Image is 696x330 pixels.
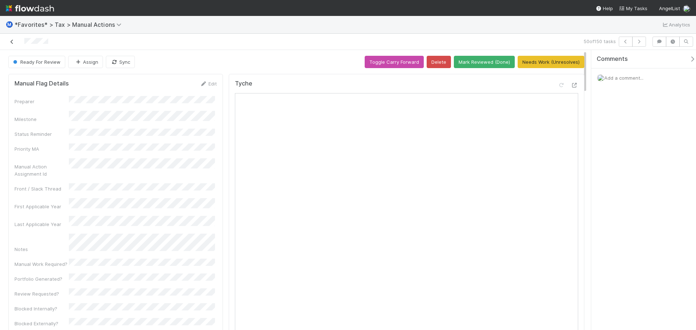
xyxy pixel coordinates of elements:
a: Edit [200,81,217,87]
div: Notes [14,246,69,253]
div: Manual Work Required? [14,260,69,268]
div: Blocked Externally? [14,320,69,327]
button: Needs Work (Unresolves) [518,56,584,68]
div: Milestone [14,116,69,123]
button: Assign [68,56,103,68]
div: Blocked Internally? [14,305,69,312]
span: AngelList [659,5,680,11]
h5: Tyche [235,80,252,87]
a: Analytics [662,20,690,29]
span: Add a comment... [604,75,643,81]
div: Status Reminder [14,130,69,138]
div: Help [596,5,613,12]
button: Delete [427,56,451,68]
img: logo-inverted-e16ddd16eac7371096b0.svg [6,2,54,14]
a: My Tasks [619,5,647,12]
button: Sync [106,56,135,68]
span: Comments [597,55,628,63]
div: Preparer [14,98,69,105]
div: Priority MA [14,145,69,153]
div: Portfolio Generated? [14,275,69,283]
div: First Applicable Year [14,203,69,210]
div: Manual Action Assignment Id [14,163,69,177]
img: avatar_cfa6ccaa-c7d9-46b3-b608-2ec56ecf97ad.png [597,74,604,82]
span: 50 of 150 tasks [584,38,616,45]
button: Mark Reviewed (Done) [454,56,515,68]
span: *Favorites* > Tax > Manual Actions [14,21,125,28]
div: Last Applicable Year [14,221,69,228]
div: Review Requested? [14,290,69,297]
img: avatar_cfa6ccaa-c7d9-46b3-b608-2ec56ecf97ad.png [683,5,690,12]
span: My Tasks [619,5,647,11]
span: Ⓜ️ [6,21,13,28]
button: Toggle Carry Forward [365,56,424,68]
h5: Manual Flag Details [14,80,69,87]
div: Front / Slack Thread [14,185,69,192]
